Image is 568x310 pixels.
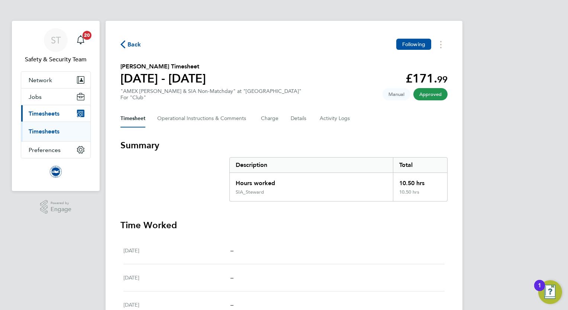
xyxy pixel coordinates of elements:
span: – [230,301,233,308]
button: Jobs [21,88,90,105]
div: Summary [229,157,448,201]
a: Timesheets [29,128,59,135]
div: "AMEX [PERSON_NAME] & SIA Non-Matchday" at "[GEOGRAPHIC_DATA]" [120,88,301,101]
button: Activity Logs [320,110,351,127]
button: Preferences [21,142,90,158]
a: 20 [73,28,88,52]
div: For "Club" [120,94,301,101]
button: Timesheets [21,105,90,122]
h3: Summary [120,139,448,151]
h2: [PERSON_NAME] Timesheet [120,62,206,71]
div: Description [230,158,393,172]
span: – [230,247,233,254]
button: Following [396,39,431,50]
span: 99 [437,74,448,85]
h1: [DATE] - [DATE] [120,71,206,86]
button: Timesheet [120,110,145,127]
nav: Main navigation [12,21,100,191]
div: 1 [538,285,541,295]
span: Engage [51,206,71,213]
span: Network [29,77,52,84]
button: Network [21,72,90,88]
span: Timesheets [29,110,59,117]
a: Powered byEngage [40,200,72,214]
button: Charge [261,110,279,127]
h3: Time Worked [120,219,448,231]
button: Timesheets Menu [434,39,448,50]
div: Hours worked [230,173,393,189]
div: Total [393,158,447,172]
span: Jobs [29,93,42,100]
div: 10.50 hrs [393,189,447,201]
app-decimal: £171. [406,71,448,85]
img: brightonandhovealbion-logo-retina.png [50,166,62,178]
span: Following [402,41,425,48]
div: [DATE] [123,273,230,282]
span: Preferences [29,146,61,154]
div: [DATE] [123,300,230,309]
button: Open Resource Center, 1 new notification [538,280,562,304]
a: STSafety & Security Team [21,28,91,64]
div: Timesheets [21,122,90,141]
div: SIA_Steward [236,189,264,195]
span: – [230,274,233,281]
a: Go to home page [21,166,91,178]
span: Powered by [51,200,71,206]
button: Operational Instructions & Comments [157,110,249,127]
span: This timesheet was manually created. [383,88,410,100]
span: 20 [83,31,91,40]
span: Back [128,40,141,49]
span: Safety & Security Team [21,55,91,64]
span: ST [51,35,61,45]
div: [DATE] [123,246,230,255]
button: Details [291,110,308,127]
div: 10.50 hrs [393,173,447,189]
span: This timesheet has been approved. [413,88,448,100]
button: Back [120,40,141,49]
